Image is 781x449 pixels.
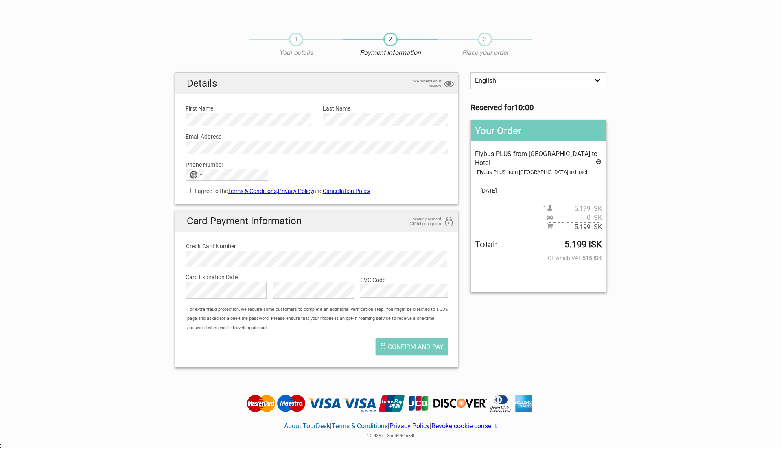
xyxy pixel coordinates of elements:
[323,188,370,194] a: Cancellation Policy
[471,120,606,141] h2: Your Order
[186,169,206,180] button: Selected country
[400,217,441,226] span: secure payment 256bit encryption
[543,204,602,213] span: 1 person(s)
[278,188,313,194] a: Privacy Policy
[186,160,448,169] label: Phone Number
[478,33,492,46] span: 3
[186,273,448,282] label: Card Expiration Date
[376,338,448,355] button: Confirm and pay
[564,240,602,249] strong: 5.199 ISK
[477,168,602,177] div: Flybus PLUS from [GEOGRAPHIC_DATA] to Hotel
[284,422,330,430] a: About TourDesk
[553,213,602,222] span: 0 ISK
[289,33,303,46] span: 1
[514,103,534,112] strong: 10:00
[431,422,497,430] a: Revoke cookie consent
[228,188,277,194] a: Terms & Conditions
[388,343,444,351] span: Confirm and pay
[547,213,602,222] span: Pickup price
[475,240,602,249] span: Total to be paid
[360,275,448,284] label: CVC Code
[475,186,602,195] span: [DATE]
[582,254,602,262] strong: 515 ISK
[175,210,458,232] h2: Card Payment Information
[366,433,415,438] span: 1.2.4357 - 3cdf5951c54f
[186,132,448,141] label: Email Address
[175,73,458,94] h2: Details
[323,104,448,113] label: Last Name
[470,103,606,112] h3: Reserved for
[245,413,536,441] div: | | |
[475,254,602,262] span: Of which VAT:
[186,187,448,195] label: I agree to the , and
[547,222,602,232] span: Subtotal
[343,48,438,57] p: Payment Information
[553,223,602,232] span: 5.199 ISK
[183,305,458,332] div: For extra fraud protection, we require some customers to complete an additional verification step...
[444,217,454,228] i: 256bit encryption
[389,422,430,430] a: Privacy Policy
[438,48,532,57] p: Place your order
[553,204,602,213] span: 5.199 ISK
[249,48,343,57] p: Your details
[400,79,441,89] span: we protect your privacy
[245,394,536,413] img: Tourdesk accepts
[444,79,454,90] i: privacy protection
[383,33,398,46] span: 2
[186,104,311,113] label: First Name
[186,242,448,251] label: Credit Card Number
[332,422,388,430] a: Terms & Conditions
[475,150,597,167] span: Flybus PLUS from [GEOGRAPHIC_DATA] to Hotel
